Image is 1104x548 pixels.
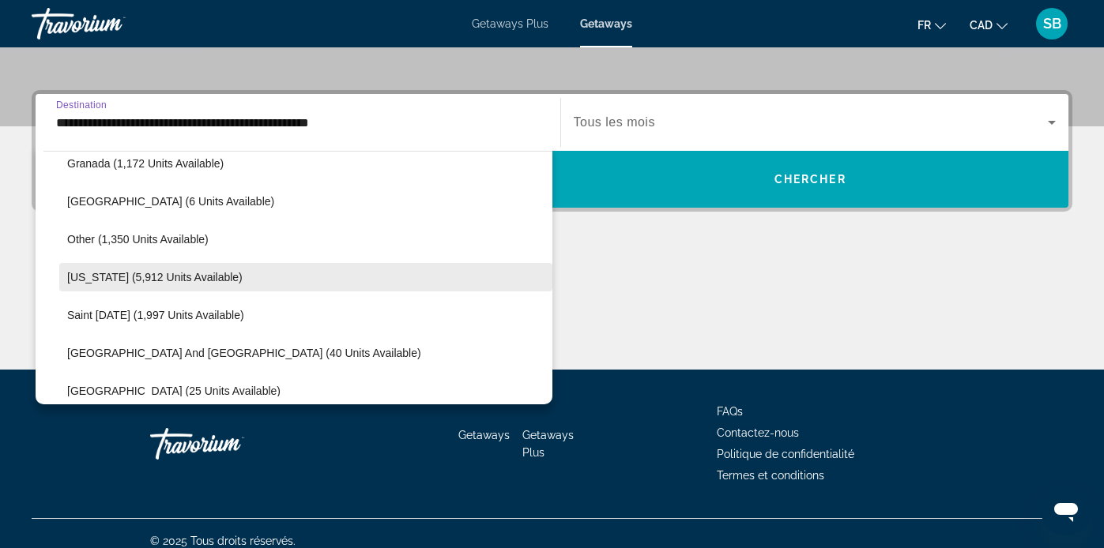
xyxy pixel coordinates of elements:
[67,157,224,170] span: Granada (1,172 units available)
[59,263,552,291] button: [US_STATE] (5,912 units available)
[580,17,632,30] a: Getaways
[67,309,244,321] span: Saint [DATE] (1,997 units available)
[717,405,743,418] a: FAQs
[36,94,1068,208] div: Search widget
[970,19,993,32] span: CAD
[67,195,274,208] span: [GEOGRAPHIC_DATA] (6 units available)
[917,13,946,36] button: Change language
[32,3,190,44] a: Travorium
[150,420,308,467] a: Travorium
[59,187,552,216] button: [GEOGRAPHIC_DATA] (6 units available)
[458,429,510,441] a: Getaways
[67,347,421,359] span: [GEOGRAPHIC_DATA] and [GEOGRAPHIC_DATA] (40 units available)
[552,151,1069,208] button: Chercher
[59,377,552,405] button: [GEOGRAPHIC_DATA] (25 units available)
[1031,7,1072,40] button: User Menu
[1041,485,1091,535] iframe: Bouton de lancement de la fenêtre de messagerie
[774,173,846,186] span: Chercher
[1043,16,1061,32] span: SB
[522,429,574,459] a: Getaways Plus
[472,17,548,30] a: Getaways Plus
[574,115,655,129] span: Tous les mois
[917,19,931,32] span: fr
[59,149,552,178] button: Granada (1,172 units available)
[67,271,243,283] span: [US_STATE] (5,912 units available)
[59,225,552,253] button: Other (1,350 units available)
[970,13,1008,36] button: Change currency
[59,301,552,329] button: Saint [DATE] (1,997 units available)
[717,469,824,482] a: Termes et conditions
[59,339,552,367] button: [GEOGRAPHIC_DATA] and [GEOGRAPHIC_DATA] (40 units available)
[150,535,296,547] span: © 2025 Tous droits réservés.
[717,448,854,460] a: Politique de confidentialité
[56,99,107,110] span: Destination
[717,426,799,439] a: Contactez-nous
[67,385,281,397] span: [GEOGRAPHIC_DATA] (25 units available)
[67,233,209,246] span: Other (1,350 units available)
